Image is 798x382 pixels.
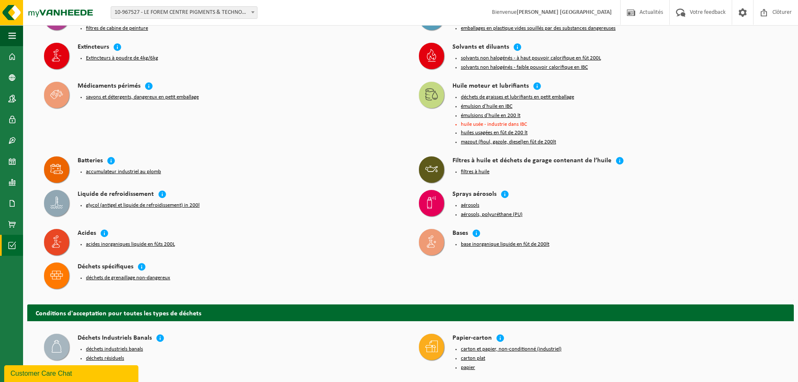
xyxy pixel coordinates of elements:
h2: Conditions d'acceptation pour toutes les types de déchets [27,304,794,321]
strong: [PERSON_NAME] [GEOGRAPHIC_DATA] [517,9,612,16]
button: solvants non halogénés - faible pouvoir calorifique en IBC [461,64,588,71]
button: savons et détergents, dangereux en petit emballage [86,94,199,101]
button: papier [461,364,475,371]
button: solvants non halogénés - à haut pouvoir calorifique en fût 200L [461,55,601,62]
h4: Bases [452,229,468,239]
button: déchets industriels banals [86,346,143,353]
button: mazout (fioul, gazole, diesel)en fût de 200lt [461,139,556,146]
span: 10-967527 - LE FOREM CENTRE PIGMENTS & TECHNOCAMPUS - SITE 5418 - STRÉPY-BRACQUEGNIES [111,6,257,19]
h4: Liquide de refroidissement [78,190,154,200]
button: filtres à huile [461,169,489,175]
button: déchets de grenaillage non-dangereux [86,275,170,281]
h4: Sprays aérosols [452,190,496,200]
span: 10-967527 - LE FOREM CENTRE PIGMENTS & TECHNOCAMPUS - SITE 5418 - STRÉPY-BRACQUEGNIES [111,7,257,18]
button: filtres de cabine de peinture [86,25,148,32]
h4: Batteries [78,156,103,166]
h4: Papier-carton [452,334,492,343]
button: déchets résiduels [86,355,124,362]
h4: Huile moteur et lubrifiants [452,82,529,91]
button: accumulateur industriel au plomb [86,169,161,175]
h4: Déchets spécifiques [78,262,133,272]
button: huiles usagées en fût de 200 lt [461,130,528,136]
button: glycol (antigel et liquide de refroidissement) in 200l [86,202,200,209]
button: émulsion d'huile en IBC [461,103,512,110]
button: déchets de graisses et lubrifiants en petit emballage [461,94,574,101]
button: emballages en plastique vides souillés par des substances dangereuses [461,25,616,32]
button: base inorganique liquide en fût de 200lt [461,241,549,248]
button: carton plat [461,355,485,362]
h4: Acides [78,229,96,239]
h4: Médicaments périmés [78,82,140,91]
h4: Extincteurs [78,43,109,52]
h4: Filtres à huile et déchets de garage contenant de l’huile [452,156,611,166]
button: émulsions d'huile en 200 lt [461,112,520,119]
button: aérosols, polyuréthane (PU) [461,211,522,218]
iframe: chat widget [4,364,140,382]
button: acides inorganiques liquide en fûts 200L [86,241,175,248]
button: Extincteurs à poudre de 4kg/6kg [86,55,158,62]
button: aérosols [461,202,479,209]
h4: Déchets Industriels Banals [78,334,152,343]
h4: Solvants et diluants [452,43,509,52]
button: carton et papier, non-conditionné (industriel) [461,346,561,353]
li: huile usée - industrie dans IBC [461,122,777,127]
